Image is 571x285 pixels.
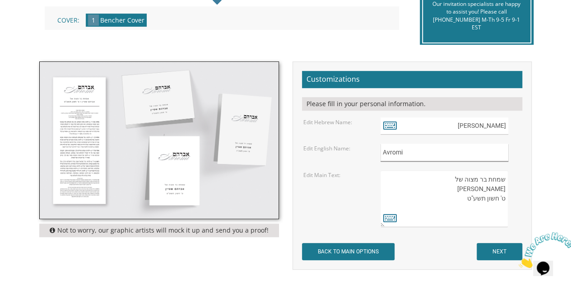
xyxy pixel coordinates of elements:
[515,229,571,271] iframe: chat widget
[100,16,144,24] span: Bencher Cover
[302,97,522,111] div: Please fill in your personal information.
[303,118,352,126] label: Edit Hebrew Name:
[381,170,508,227] textarea: שמחת בר מצוה של [PERSON_NAME] ט' חשון תשע"ט
[40,62,278,219] img: cbstyle1.jpg
[477,243,522,260] input: NEXT
[4,4,60,39] img: Chat attention grabber
[57,16,79,24] span: Cover:
[303,171,340,179] label: Edit Main Text:
[302,243,395,260] input: BACK TO MAIN OPTIONS
[39,224,279,237] div: Not to worry, our graphic artists will mock it up and send you a proof!
[303,145,350,152] label: Edit English Name:
[88,14,99,26] span: 1
[302,71,522,88] h2: Customizations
